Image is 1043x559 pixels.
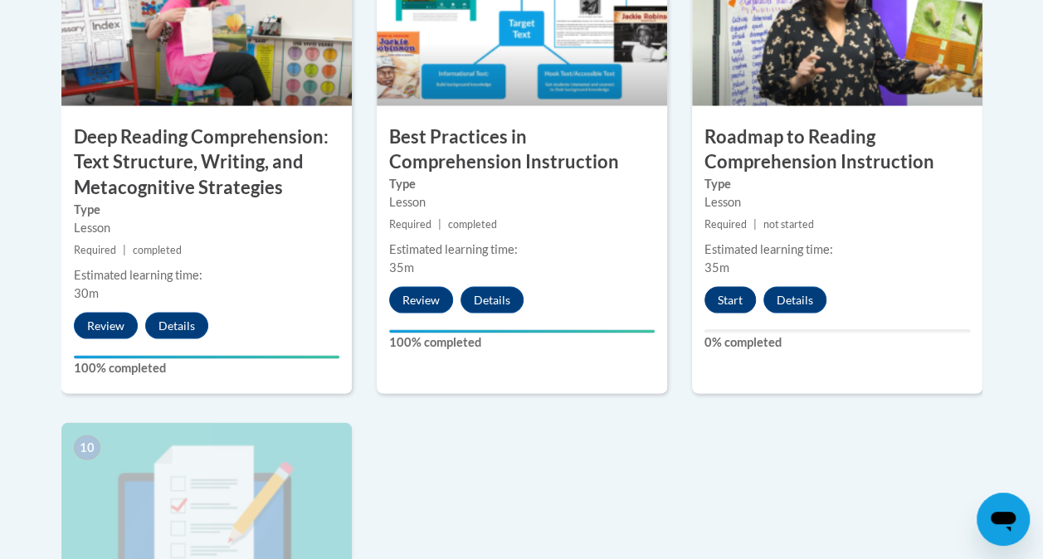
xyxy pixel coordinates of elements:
[692,124,982,175] h3: Roadmap to Reading Comprehension Instruction
[389,286,453,313] button: Review
[61,124,352,200] h3: Deep Reading Comprehension: Text Structure, Writing, and Metacognitive Strategies
[133,243,182,255] span: completed
[389,333,655,351] label: 100% completed
[763,286,826,313] button: Details
[438,217,441,230] span: |
[448,217,497,230] span: completed
[704,260,729,274] span: 35m
[123,243,126,255] span: |
[74,218,339,236] div: Lesson
[389,240,655,258] div: Estimated learning time:
[74,243,116,255] span: Required
[704,333,970,351] label: 0% completed
[389,260,414,274] span: 35m
[704,174,970,192] label: Type
[74,435,100,459] span: 10
[753,217,757,230] span: |
[763,217,814,230] span: not started
[704,217,747,230] span: Required
[389,217,431,230] span: Required
[977,493,1030,546] iframe: Button to launch messaging window
[74,312,138,338] button: Review
[704,240,970,258] div: Estimated learning time:
[461,286,524,313] button: Details
[704,192,970,211] div: Lesson
[389,329,655,333] div: Your progress
[389,174,655,192] label: Type
[145,312,208,338] button: Details
[74,285,99,299] span: 30m
[704,286,756,313] button: Start
[74,265,339,284] div: Estimated learning time:
[74,358,339,377] label: 100% completed
[74,355,339,358] div: Your progress
[74,200,339,218] label: Type
[377,124,667,175] h3: Best Practices in Comprehension Instruction
[389,192,655,211] div: Lesson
